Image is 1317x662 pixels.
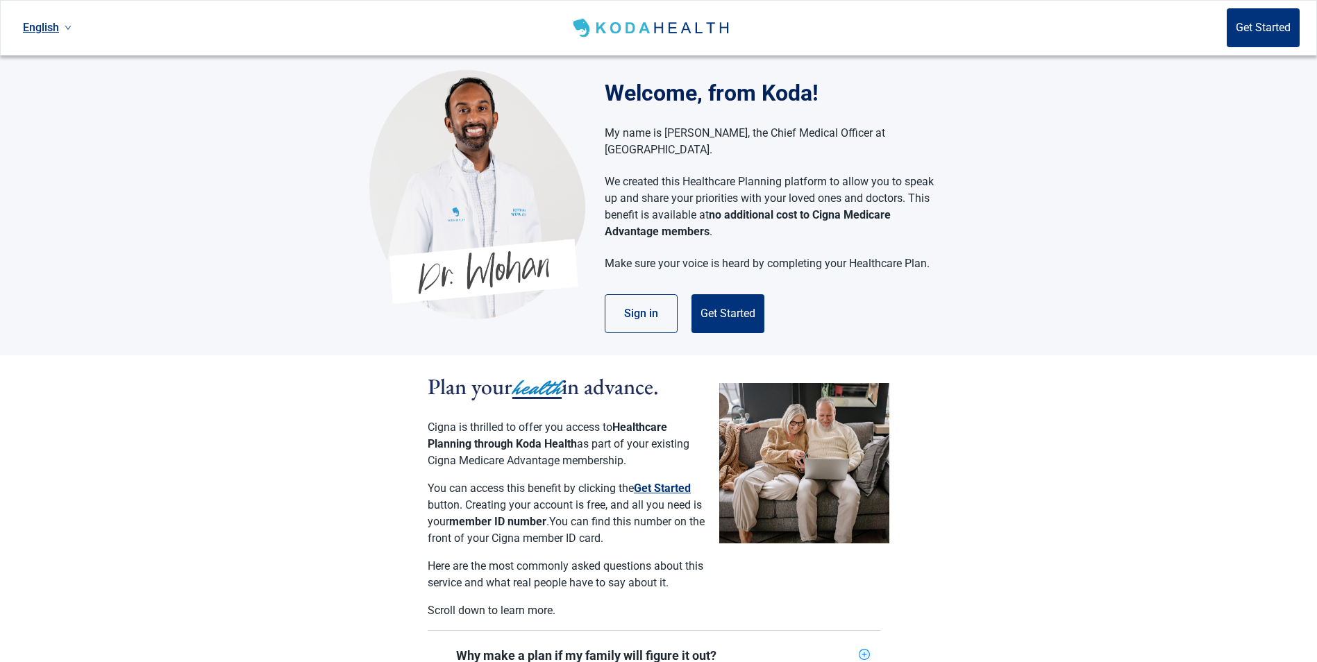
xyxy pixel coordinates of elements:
[605,125,934,158] p: My name is [PERSON_NAME], the Chief Medical Officer at [GEOGRAPHIC_DATA].
[428,480,705,547] p: You can access this benefit by clicking the button. Creating your account is free, and all you ne...
[428,372,512,401] span: Plan your
[719,383,889,543] img: Couple planning their healthcare together
[859,649,870,660] span: plus-circle
[562,372,659,401] span: in advance.
[605,173,934,240] p: We created this Healthcare Planning platform to allow you to speak up and share your priorities w...
[634,480,691,497] button: Get Started
[605,294,678,333] button: Sign in
[512,373,562,403] span: health
[449,515,546,528] strong: member ID number
[428,421,612,434] span: Cigna is thrilled to offer you access to
[691,294,764,333] button: Get Started
[605,208,891,238] strong: no additional cost to Cigna Medicare Advantage members
[605,255,934,272] p: Make sure your voice is heard by completing your Healthcare Plan.
[428,602,705,619] p: Scroll down to learn more.
[605,76,948,110] h1: Welcome, from Koda!
[570,17,735,39] img: Koda Health
[1227,8,1300,47] button: Get Started
[65,24,72,31] span: down
[369,69,585,319] img: Koda Health
[17,16,77,39] a: Current language: English
[428,558,705,591] p: Here are the most commonly asked questions about this service and what real people have to say ab...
